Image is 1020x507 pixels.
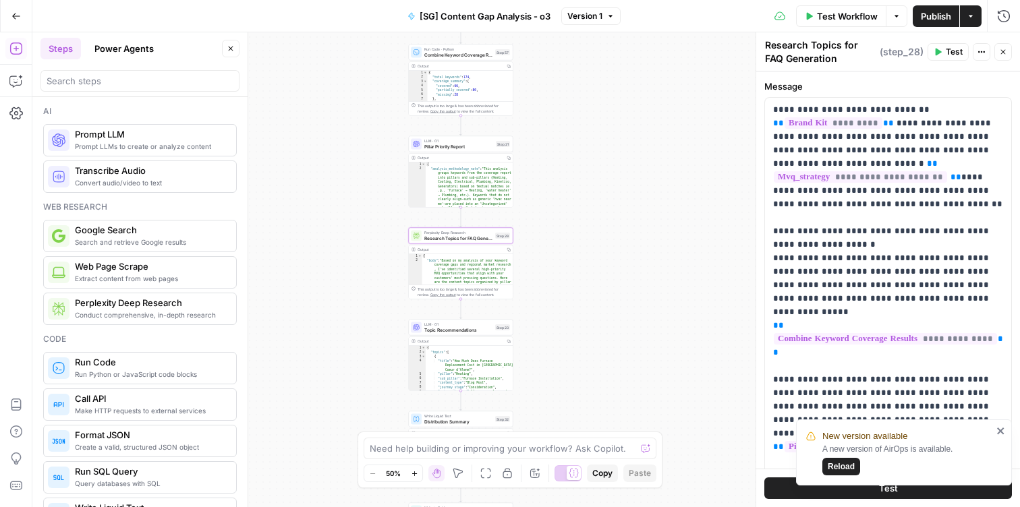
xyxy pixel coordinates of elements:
span: Run Python or JavaScript code blocks [75,369,225,380]
span: Copy the output [430,293,456,297]
div: 8 [409,385,426,390]
span: Query databases with SQL [75,478,225,489]
input: Search steps [47,74,233,88]
span: Topic Recommendations [424,326,492,333]
div: A new version of AirOps is available. [822,443,992,475]
button: Reload [822,458,860,475]
div: 4 [409,359,426,372]
button: [SG] Content Gap Analysis - o3 [399,5,559,27]
div: Code [43,333,237,345]
span: Publish [921,9,951,23]
div: LLM · O1Pillar Priority ReportStep 21Output{ "analysis_methodology_note":"This analysis groups ke... [409,136,513,208]
span: Perplexity Deep Research [424,230,492,235]
span: Test Workflow [817,9,878,23]
button: Power Agents [86,38,162,59]
div: 1 [409,71,428,76]
div: Output [418,338,503,344]
button: Publish [913,5,959,27]
span: Research Topics for FAQ Generation [424,235,492,241]
div: Step 23 [495,324,510,330]
span: Toggle code folding, rows 1 through 274 [422,346,426,351]
div: 1 [409,162,426,167]
span: Version 1 [567,10,602,22]
div: Output [418,155,503,160]
span: Perplexity Deep Research [75,296,225,309]
span: Run Code [75,355,225,369]
div: Output [418,430,503,436]
div: 5 [409,88,428,93]
div: This output is too large & has been abbreviated for review. to view the full content. [418,103,510,114]
div: This output is too large & has been abbreviated for review. to view the full content. [418,287,510,297]
span: Toggle code folding, rows 1 through 208 [422,162,426,167]
div: 7 [409,97,428,102]
span: New version available [822,429,907,443]
button: Test Workflow [796,5,886,27]
button: Version 1 [561,7,621,25]
div: 4 [409,84,428,88]
span: Copy the output [430,109,456,113]
div: 2 [409,75,428,80]
span: Convert audio/video to text [75,177,225,188]
div: Run Code · PythonCombine Keyword Coverage ResultsStep 57Output{ "total_keywords":174, "coverage_s... [409,44,513,116]
span: Toggle code folding, rows 3 through 7 [424,80,428,84]
button: Test [928,43,969,61]
g: Edge from step_57 to step_21 [460,116,462,136]
g: Edge from step_32 to step_26 [460,483,462,502]
div: 1 [409,254,422,259]
div: 6 [409,92,428,97]
span: Test [946,46,963,58]
button: Steps [40,38,81,59]
span: 50% [386,468,401,479]
span: Call API [75,392,225,405]
span: Web Page Scrape [75,260,225,273]
span: LLM · O1 [424,322,492,327]
span: Combine Keyword Coverage Results [424,51,492,58]
g: Edge from step_21 to step_28 [460,208,462,227]
span: Format JSON [75,428,225,442]
span: LLM · O1 [424,138,493,144]
span: Make HTTP requests to external services [75,405,225,416]
div: Step 21 [496,141,510,147]
div: Step 57 [495,49,510,55]
textarea: Research Topics for FAQ Generation [765,38,876,65]
g: Edge from step_55-iteration-end to step_57 [460,24,462,44]
span: Run Code · Python [424,47,492,52]
div: Output [418,247,503,252]
div: Output [418,63,503,69]
div: 2 [409,350,426,355]
span: Pillar Priority Report [424,143,493,150]
div: 7 [409,381,426,386]
div: LLM · O1Topic RecommendationsStep 23Output{ "topics":[ { "title":"How Much Does Furnace Replaceme... [409,320,513,391]
button: Test [764,477,1012,499]
div: 1 [409,346,426,351]
button: Paste [623,465,656,482]
div: Web research [43,201,237,213]
span: Google Search [75,223,225,237]
span: [SG] Content Gap Analysis - o3 [420,9,550,23]
div: 9 [409,390,426,398]
div: 2 [409,167,426,241]
span: Conduct comprehensive, in-depth research [75,309,225,320]
span: Distribution Summary [424,418,492,425]
div: Step 32 [495,416,510,422]
span: Toggle code folding, rows 1 through 3 [418,254,422,259]
div: Perplexity Deep ResearchResearch Topics for FAQ GenerationStep 28Output{ "body":"Based on my anal... [409,228,513,299]
span: ( step_28 ) [880,45,924,59]
span: Transcribe Audio [75,164,225,177]
button: Copy [587,465,618,482]
span: Paste [629,467,651,479]
g: Edge from step_28 to step_23 [460,299,462,319]
span: Prompt LLM [75,127,225,141]
span: Toggle code folding, rows 3 through 12 [422,355,426,359]
span: Write Liquid Text [424,413,492,419]
button: close [996,425,1006,436]
span: Toggle code folding, rows 2 through 253 [422,350,426,355]
div: 3 [409,80,428,84]
div: 5 [409,372,426,377]
span: Prompt LLMs to create or analyze content [75,141,225,152]
div: 3 [409,355,426,359]
span: Reload [828,460,855,473]
span: Extract content from web pages [75,273,225,284]
div: Ai [43,105,237,117]
span: Test [879,481,898,495]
